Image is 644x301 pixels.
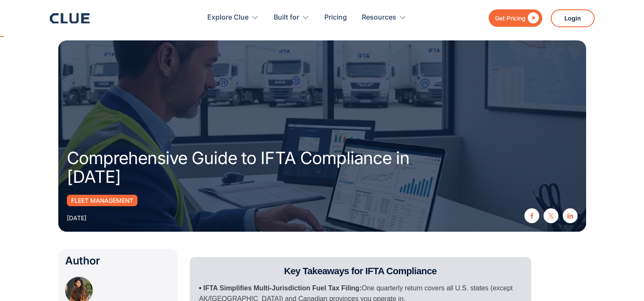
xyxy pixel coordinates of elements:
strong: IFTA Simplifies Multi-Jurisdiction Fuel Tax Filing: [203,284,362,292]
div:  [526,13,539,23]
a: Get Pricing [489,9,542,27]
div: Built for [274,4,309,31]
h1: Comprehensive Guide to IFTA Compliance in [DATE] [67,149,424,186]
div: Get Pricing [495,13,526,23]
img: twitter X icon [548,213,554,219]
div: Author [65,256,171,266]
img: facebook icon [529,213,535,219]
div: [DATE] [67,213,86,223]
div: Resources [362,4,406,31]
div: Resources [362,4,396,31]
div: Explore Clue [207,4,249,31]
a: Login [551,9,595,27]
h2: Key Takeaways for IFTA Compliance [199,266,522,276]
a: Pricing [324,4,347,31]
img: linkedin icon [567,213,573,219]
a: Fleet management [67,195,137,206]
div: Built for [274,4,299,31]
div: Explore Clue [207,4,259,31]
